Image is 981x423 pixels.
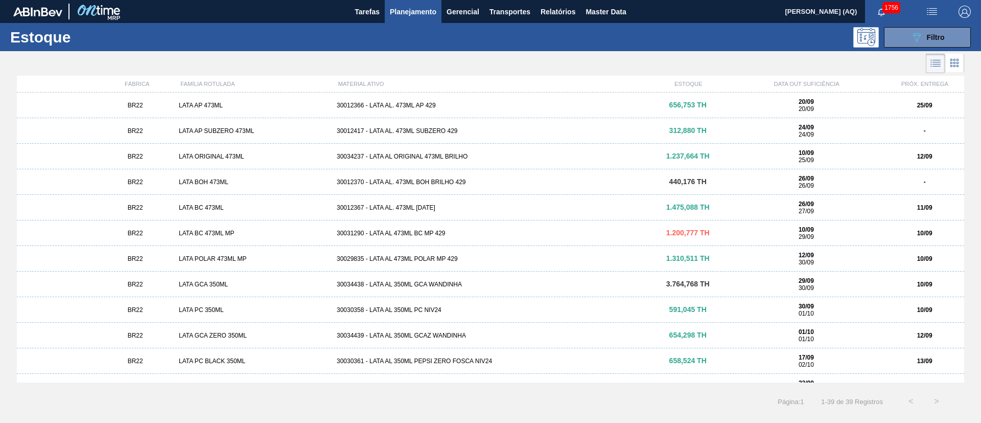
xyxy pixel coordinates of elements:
div: LATA AP SUBZERO 473ML [175,127,333,135]
div: FÁBRICA [98,81,176,87]
strong: 10/09 [917,230,932,237]
span: 1.310,511 TH [666,254,710,262]
span: 27/09 [799,208,814,215]
span: 1756 [882,2,900,13]
img: Logout [959,6,971,18]
span: 29/09 [799,233,814,240]
strong: 10/09 [917,306,932,314]
strong: 12/09 [917,153,932,160]
strong: - [924,127,926,135]
div: 30012370 - LATA AL. 473ML BOH BRILHO 429 [333,179,648,186]
span: Relatórios [541,6,575,18]
div: LATA GCA ZERO 350ML [175,332,333,339]
strong: 26/09 [799,201,814,208]
span: Master Data [586,6,626,18]
div: LATA GCA 350ML [175,281,333,288]
strong: - [924,179,926,186]
div: LATA PC 350ML [175,306,333,314]
span: 30/09 [799,259,814,266]
div: 30030361 - LATA AL 350ML PEPSI ZERO FOSCA NIV24 [333,358,648,365]
strong: 24/09 [799,124,814,131]
div: 30034237 - LATA AL ORIGINAL 473ML BRILHO [333,153,648,160]
strong: 13/09 [917,358,932,365]
div: Visão em Lista [926,54,945,73]
strong: 12/09 [799,252,814,259]
span: Filtro [927,33,945,41]
span: BR22 [128,230,143,237]
div: Visão em Cards [945,54,964,73]
div: ESTOQUE [649,81,728,87]
span: BR22 [128,358,143,365]
span: Página : 1 [778,398,804,406]
button: > [924,389,949,414]
span: BR22 [128,102,143,109]
div: 30034439 - LATA AL 350ML GCAZ WANDINHA [333,332,648,339]
div: 30030358 - LATA AL 350ML PC NIV24 [333,306,648,314]
div: LATA BC 473ML [175,204,333,211]
span: 25/09 [799,157,814,164]
div: 30012366 - LATA AL. 473ML AP 429 [333,102,648,109]
strong: 01/10 [799,328,814,336]
span: 20/09 [799,105,814,113]
span: 1 - 39 de 39 Registros [820,398,883,406]
div: LATA PC BLACK 350ML [175,358,333,365]
span: 656,753 TH [669,101,707,109]
div: 30029835 - LATA AL 473ML POLAR MP 429 [333,255,648,262]
span: BR22 [128,204,143,211]
span: Gerencial [447,6,479,18]
div: LATA ORIGINAL 473ML [175,153,333,160]
strong: 29/09 [799,277,814,284]
span: 01/10 [799,310,814,317]
strong: 23/09 [799,380,814,387]
div: LATA BOH 473ML [175,179,333,186]
div: 30031290 - LATA AL 473ML BC MP 429 [333,230,648,237]
span: 658,524 TH [669,357,707,365]
strong: 30/09 [799,303,814,310]
strong: 10/09 [917,255,932,262]
div: PRÓX. ENTREGA [885,81,964,87]
h1: Estoque [10,31,163,43]
img: TNhmsLtSVTkK8tSr43FrP2fwEKptu5GPRR3wAAAABJRU5ErkJggg== [13,7,62,16]
span: 271,500 TH [669,382,707,390]
button: < [898,389,924,414]
strong: 10/09 [917,281,932,288]
strong: 10/09 [799,149,814,157]
strong: 10/09 [799,226,814,233]
span: 654,298 TH [669,331,707,339]
span: BR22 [128,281,143,288]
div: Pogramando: nenhum usuário selecionado [853,27,879,48]
strong: 12/09 [917,332,932,339]
span: 1.237,664 TH [666,152,710,160]
span: 3.764,768 TH [666,280,710,288]
span: 30/09 [799,284,814,292]
span: Transportes [489,6,530,18]
span: BR22 [128,255,143,262]
span: BR22 [128,127,143,135]
div: LATA POLAR 473ML MP [175,255,333,262]
span: Tarefas [355,6,380,18]
img: userActions [926,6,938,18]
button: Filtro [884,27,971,48]
div: 30012367 - LATA AL. 473ML [DATE] [333,204,648,211]
span: 591,045 TH [669,305,707,314]
span: 01/10 [799,336,814,343]
span: BR22 [128,153,143,160]
span: BR22 [128,179,143,186]
div: MATERIAL ATIVO [334,81,649,87]
div: FAMÍLIA ROTULADA [176,81,334,87]
span: 440,176 TH [669,177,707,186]
div: 30012417 - LATA AL. 473ML SUBZERO 429 [333,127,648,135]
strong: 20/09 [799,98,814,105]
span: 02/10 [799,361,814,368]
span: Planejamento [390,6,436,18]
div: LATA BC 473ML MP [175,230,333,237]
span: 312,880 TH [669,126,707,135]
span: BR22 [128,332,143,339]
strong: 25/09 [917,102,932,109]
div: 30034438 - LATA AL 350ML GCA WANDINHA [333,281,648,288]
strong: 11/09 [917,204,932,211]
strong: 17/09 [799,354,814,361]
div: DATA OUT SUFICIÊNCIA [728,81,885,87]
span: BR22 [128,306,143,314]
strong: 26/09 [799,175,814,182]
